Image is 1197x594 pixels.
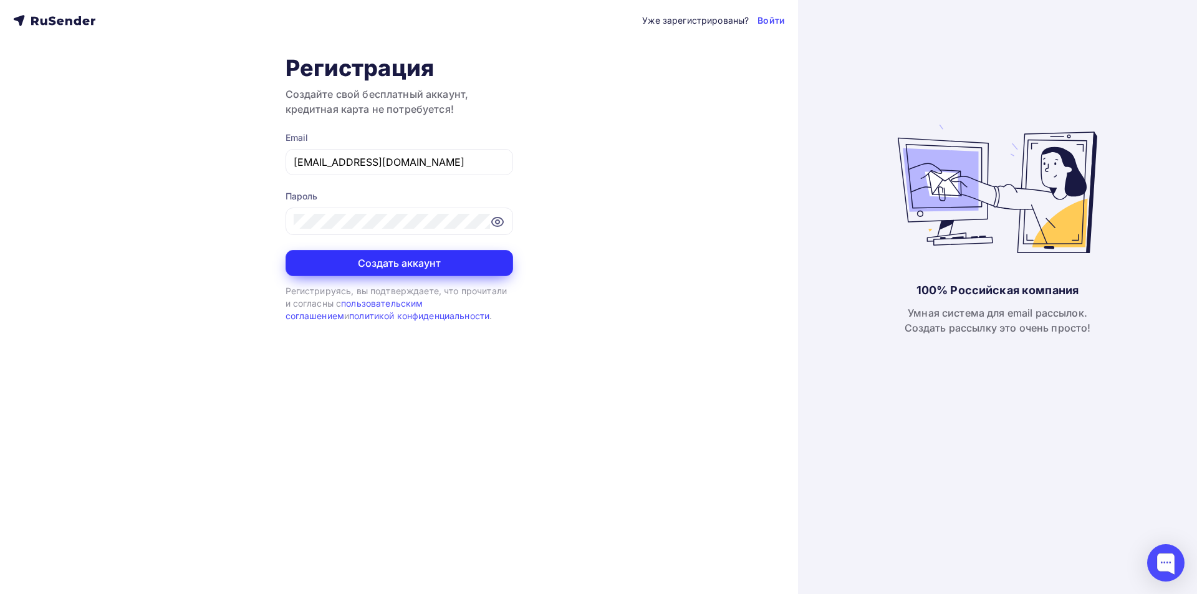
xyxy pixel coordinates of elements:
[905,305,1091,335] div: Умная система для email рассылок. Создать рассылку это очень просто!
[286,298,423,321] a: пользовательским соглашением
[286,285,513,323] div: Регистрируясь, вы подтверждаете, что прочитали и согласны с и .
[757,14,785,27] a: Войти
[294,155,505,170] input: Укажите свой email
[286,250,513,276] button: Создать аккаунт
[916,283,1079,298] div: 100% Российская компания
[286,190,513,203] div: Пароль
[349,310,489,321] a: политикой конфиденциальности
[286,132,513,144] div: Email
[642,14,749,27] div: Уже зарегистрированы?
[286,54,513,82] h1: Регистрация
[286,87,513,117] h3: Создайте свой бесплатный аккаунт, кредитная карта не потребуется!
